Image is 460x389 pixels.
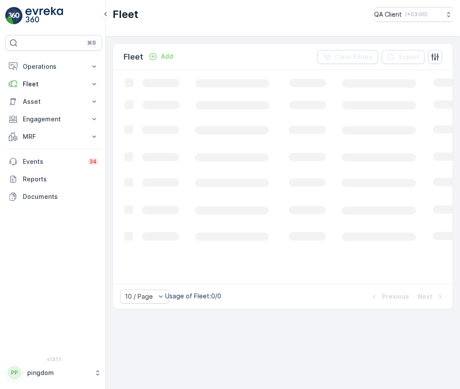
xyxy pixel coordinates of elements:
[5,128,102,145] button: MRF
[418,292,432,301] p: Next
[5,58,102,75] button: Operations
[374,10,402,19] p: QA Client
[25,7,63,25] img: logo_light-DOdMpM7g.png
[382,292,409,301] p: Previous
[87,39,96,46] p: ⌘B
[23,192,99,201] p: Documents
[23,97,85,106] p: Asset
[417,291,446,302] button: Next
[5,153,102,170] a: Events34
[5,93,102,110] button: Asset
[5,75,102,93] button: Fleet
[374,7,453,22] button: QA Client(+03:00)
[23,175,99,184] p: Reports
[405,11,428,18] p: ( +03:00 )
[5,110,102,128] button: Engagement
[5,170,102,188] a: Reports
[145,51,177,62] button: Add
[382,50,425,64] button: Export
[165,292,221,301] p: Usage of Fleet : 0/0
[27,368,90,377] p: pingdom
[317,50,378,64] button: Clear Filters
[161,52,173,61] p: Add
[23,62,85,71] p: Operations
[5,7,23,25] img: logo
[23,132,85,141] p: MRF
[23,157,82,166] p: Events
[5,357,102,362] span: v 1.51.1
[369,291,410,302] button: Previous
[124,51,143,63] p: Fleet
[5,188,102,205] a: Documents
[5,364,102,382] button: PPpingdom
[113,7,138,21] p: Fleet
[7,366,21,380] div: PP
[23,115,85,124] p: Engagement
[399,53,419,61] p: Export
[23,80,85,88] p: Fleet
[335,53,373,61] p: Clear Filters
[89,158,97,165] p: 34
